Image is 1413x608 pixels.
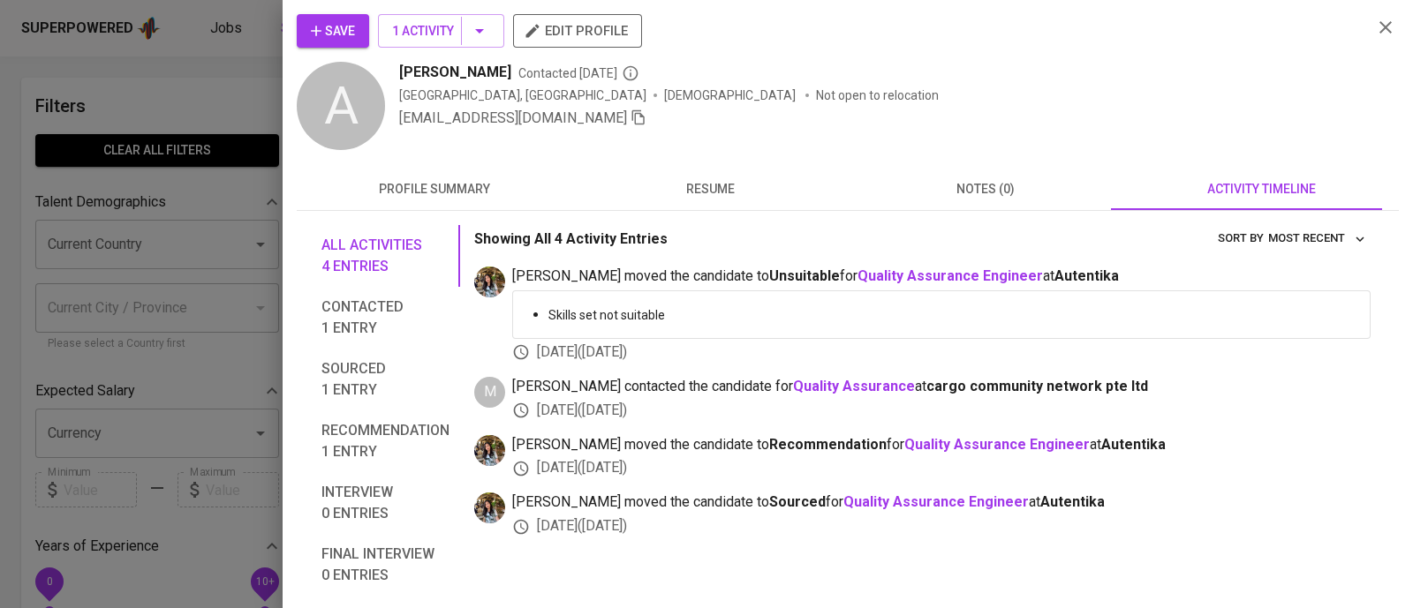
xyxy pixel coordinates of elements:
[474,229,668,250] p: Showing All 4 Activity Entries
[769,267,840,284] b: Unsuitable
[843,493,1029,510] a: Quality Assurance Engineer
[548,306,1356,324] p: Skills set not suitable
[378,14,504,48] button: 1 Activity
[512,516,1371,537] div: [DATE] ( [DATE] )
[904,436,1090,453] a: Quality Assurance Engineer
[297,14,369,48] button: Save
[474,377,505,408] div: M
[1040,493,1105,510] span: Autentika
[1264,225,1371,252] button: sort by
[399,109,627,126] span: [EMAIL_ADDRESS][DOMAIN_NAME]
[321,482,450,524] span: Interview 0 entries
[297,62,385,150] div: A
[474,492,505,523] img: yessi@glints.com
[926,378,1148,394] span: cargo community network pte ltd
[527,19,628,42] span: edit profile
[512,435,1371,455] span: [PERSON_NAME] moved the candidate to for at
[664,86,798,104] span: [DEMOGRAPHIC_DATA]
[512,458,1371,478] div: [DATE] ( [DATE] )
[1134,178,1388,200] span: activity timeline
[858,267,1043,284] a: Quality Assurance Engineer
[399,62,511,83] span: [PERSON_NAME]
[321,420,450,462] span: Recommendation 1 entry
[1268,229,1366,249] span: Most Recent
[583,178,837,200] span: resume
[307,178,562,200] span: profile summary
[311,20,355,42] span: Save
[513,14,642,48] button: edit profile
[1218,231,1264,244] span: sort by
[622,64,639,82] svg: By Batam recruiter
[321,358,450,401] span: Sourced 1 entry
[793,378,915,394] a: Quality Assurance
[321,296,450,339] span: Contacted 1 entry
[769,436,887,453] b: Recommendation
[1054,267,1119,284] span: Autentika
[518,64,639,82] span: Contacted [DATE]
[512,342,1371,363] div: [DATE] ( [DATE] )
[512,377,1371,397] span: [PERSON_NAME] contacted the candidate for at
[392,20,490,42] span: 1 Activity
[513,23,642,37] a: edit profile
[321,235,450,277] span: All activities 4 entries
[858,178,1113,200] span: notes (0)
[816,86,939,104] p: Not open to relocation
[321,544,450,586] span: Final interview 0 entries
[512,401,1371,421] div: [DATE] ( [DATE] )
[769,493,826,510] b: Sourced
[512,492,1371,513] span: [PERSON_NAME] moved the candidate to for at
[1101,436,1166,453] span: Autentika
[474,435,505,466] img: yessi@glints.com
[512,266,1371,287] span: [PERSON_NAME] moved the candidate to for at
[399,86,646,104] div: [GEOGRAPHIC_DATA], [GEOGRAPHIC_DATA]
[474,266,505,297] img: yessi@glints.com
